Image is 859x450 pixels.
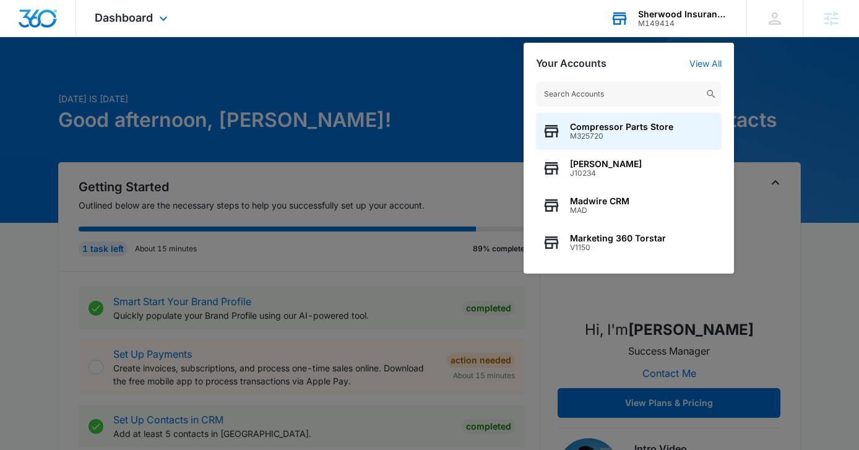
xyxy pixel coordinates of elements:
img: tab_domain_overview_orange.svg [33,72,43,82]
span: [PERSON_NAME] [570,159,642,169]
div: Keywords by Traffic [137,73,209,81]
a: View All [689,58,722,69]
h2: Your Accounts [536,58,606,69]
button: Madwire CRMMAD [536,187,722,224]
button: Marketing 360 TorstarV1150 [536,224,722,261]
span: Dashboard [95,11,153,24]
div: account id [638,19,728,28]
div: account name [638,9,728,19]
div: Domain: [DOMAIN_NAME] [32,32,136,42]
span: V1150 [570,243,666,252]
span: Compressor Parts Store [570,122,673,132]
span: Madwire CRM [570,196,629,206]
img: logo_orange.svg [20,20,30,30]
input: Search Accounts [536,82,722,106]
button: [PERSON_NAME]J10234 [536,150,722,187]
span: Marketing 360 Torstar [570,233,666,243]
span: J10234 [570,169,642,178]
div: v 4.0.25 [35,20,61,30]
img: tab_keywords_by_traffic_grey.svg [123,72,133,82]
button: Compressor Parts StoreM325720 [536,113,722,150]
span: MAD [570,206,629,215]
span: M325720 [570,132,673,141]
img: website_grey.svg [20,32,30,42]
div: Domain Overview [47,73,111,81]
